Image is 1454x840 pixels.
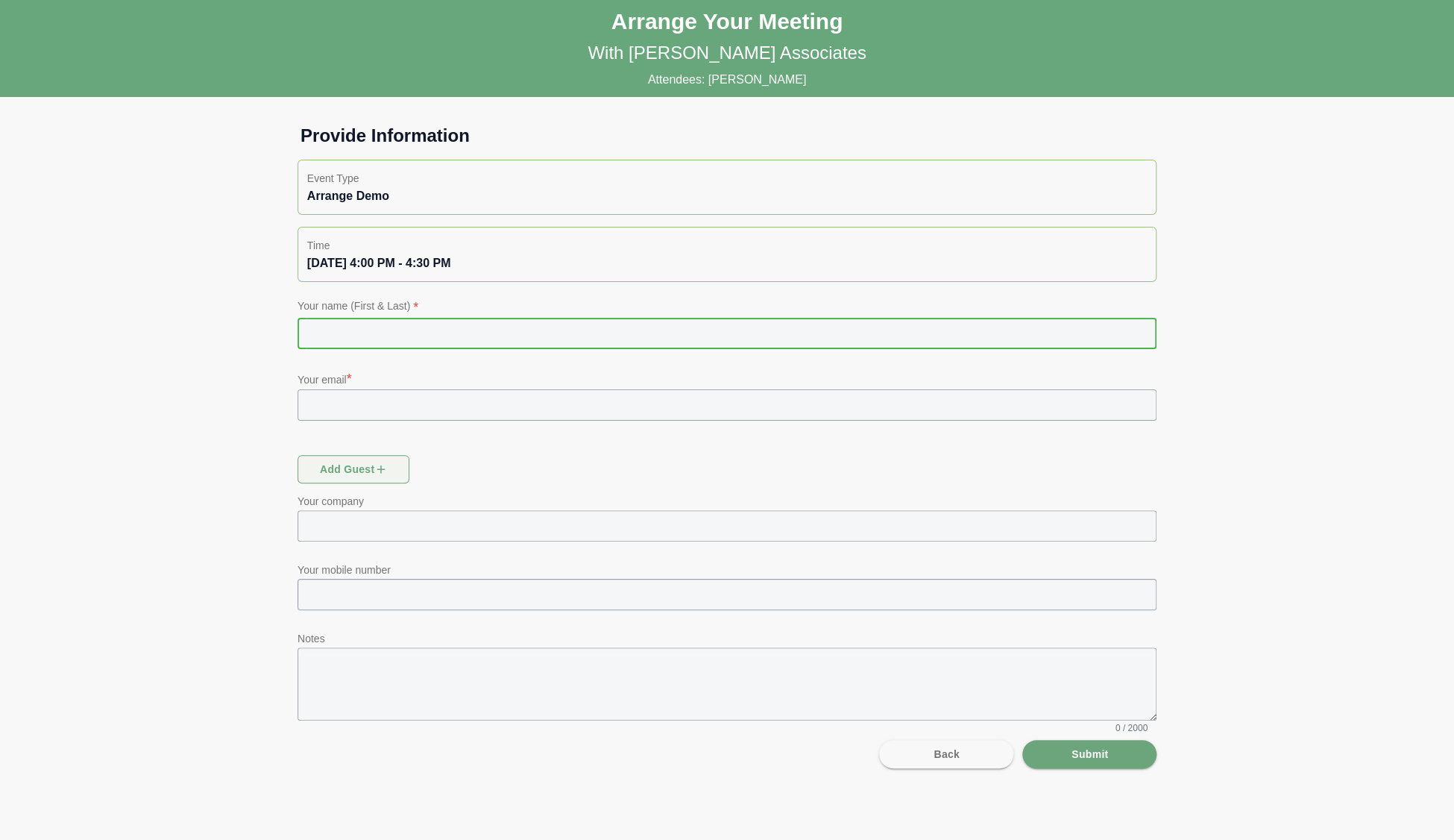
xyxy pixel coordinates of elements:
span: Submit [1071,740,1108,768]
span: 0 / 2000 [1115,722,1148,734]
p: Attendees: [PERSON_NAME] [648,71,807,89]
span: Add guest [319,455,388,483]
p: Your name (First & Last) [298,297,1156,318]
p: Time [307,236,1147,254]
span: Back [933,740,960,768]
p: Your company [298,492,1156,510]
div: Arrange Demo [307,187,1147,205]
p: Notes [298,630,1156,648]
p: Your email [298,369,1156,389]
p: Event Type [307,169,1147,187]
h1: Provide Information [289,124,1165,148]
div: [DATE] 4:00 PM - 4:30 PM [307,254,1147,272]
p: Your mobile number [298,561,1156,579]
p: With [PERSON_NAME] Associates [588,41,866,65]
button: Add guest [298,455,409,483]
button: Back [879,740,1013,768]
button: Submit [1022,740,1156,768]
h1: Arrange Your Meeting [611,8,843,35]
